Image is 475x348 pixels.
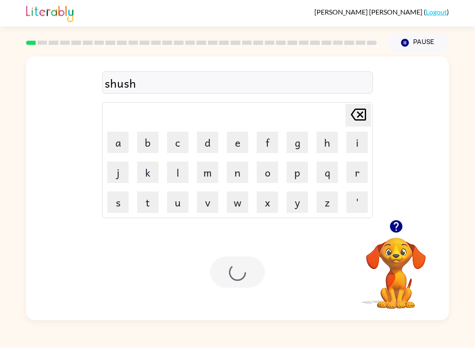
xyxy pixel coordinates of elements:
button: k [137,162,158,183]
button: t [137,192,158,213]
button: Pause [387,33,449,53]
button: d [197,132,218,153]
button: r [346,162,368,183]
button: j [107,162,129,183]
img: Literably [26,3,73,22]
button: a [107,132,129,153]
button: c [167,132,188,153]
button: p [287,162,308,183]
button: x [257,192,278,213]
div: shush [105,74,370,92]
button: h [317,132,338,153]
button: v [197,192,218,213]
span: [PERSON_NAME] [PERSON_NAME] [314,8,424,16]
button: ' [346,192,368,213]
button: z [317,192,338,213]
button: f [257,132,278,153]
button: u [167,192,188,213]
button: o [257,162,278,183]
button: i [346,132,368,153]
button: b [137,132,158,153]
button: s [107,192,129,213]
button: l [167,162,188,183]
div: ( ) [314,8,449,16]
video: Your browser must support playing .mp4 files to use Literably. Please try using another browser. [353,224,439,310]
button: y [287,192,308,213]
button: w [227,192,248,213]
button: m [197,162,218,183]
button: q [317,162,338,183]
button: e [227,132,248,153]
button: n [227,162,248,183]
a: Logout [426,8,447,16]
button: g [287,132,308,153]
